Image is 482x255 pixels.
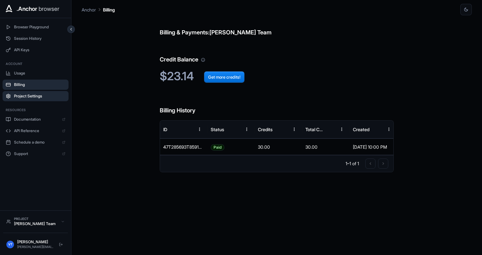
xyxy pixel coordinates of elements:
span: Usage [14,71,65,76]
button: Menu [194,124,205,135]
p: Billing [103,6,115,13]
button: Menu [336,124,347,135]
div: Project [14,216,58,221]
svg: Your credit balance will be consumed as you use the API. Visit the usage page to view a breakdown... [201,58,205,62]
button: Browser Playground [3,22,69,32]
button: Sort [182,124,194,135]
div: [PERSON_NAME] [17,239,54,244]
button: Collapse sidebar [67,25,75,33]
button: Menu [288,124,300,135]
button: API Keys [3,45,69,55]
span: browser [39,4,59,13]
span: Support [14,151,59,156]
div: Total Cost [305,127,324,132]
span: .Anchor [17,4,37,13]
button: Sort [372,124,383,135]
a: Support [3,149,69,159]
span: API Reference [14,128,59,133]
span: Project Settings [14,94,65,99]
button: Billing [3,80,69,90]
nav: breadcrumb [82,6,115,13]
span: VT [8,242,12,247]
button: Session History [3,33,69,44]
img: Anchor Icon [4,4,14,14]
div: ID [163,127,167,132]
p: 1–1 of 1 [346,160,359,167]
a: Documentation [3,114,69,124]
button: Menu [383,124,395,135]
button: Sort [325,124,336,135]
button: Menu [241,124,252,135]
button: Usage [3,68,69,78]
span: Billing [14,82,65,87]
span: Session History [14,36,65,41]
span: Documentation [14,117,59,122]
h3: Account [6,61,65,66]
span: Browser Playground [14,25,65,30]
span: Paid [211,139,224,155]
div: 30.00 [255,138,302,155]
a: Schedule a demo [3,137,69,147]
h3: Resources [6,108,65,112]
button: Logout [57,241,65,248]
div: [DATE] 10:00 PM [353,139,394,155]
div: Created [353,127,369,132]
button: Sort [230,124,241,135]
a: API Reference [3,126,69,136]
button: Project[PERSON_NAME] Team [3,214,68,229]
div: [PERSON_NAME][EMAIL_ADDRESS][DOMAIN_NAME] [17,244,54,249]
div: Status [211,127,224,132]
h6: Credit Balance [160,42,394,64]
button: Get more credits! [204,71,245,83]
div: 30.00 [302,138,350,155]
div: 47T285693T859164W [160,138,208,155]
button: Sort [277,124,288,135]
button: Project Settings [3,91,69,101]
span: Schedule a demo [14,140,59,145]
p: Anchor [82,6,96,13]
div: Credits [258,127,273,132]
h6: Billing & Payments: [PERSON_NAME] Team [160,15,394,37]
div: [PERSON_NAME] Team [14,221,58,226]
span: API Keys [14,47,65,53]
h6: Billing History [160,93,394,115]
h2: $23.14 [160,69,394,83]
